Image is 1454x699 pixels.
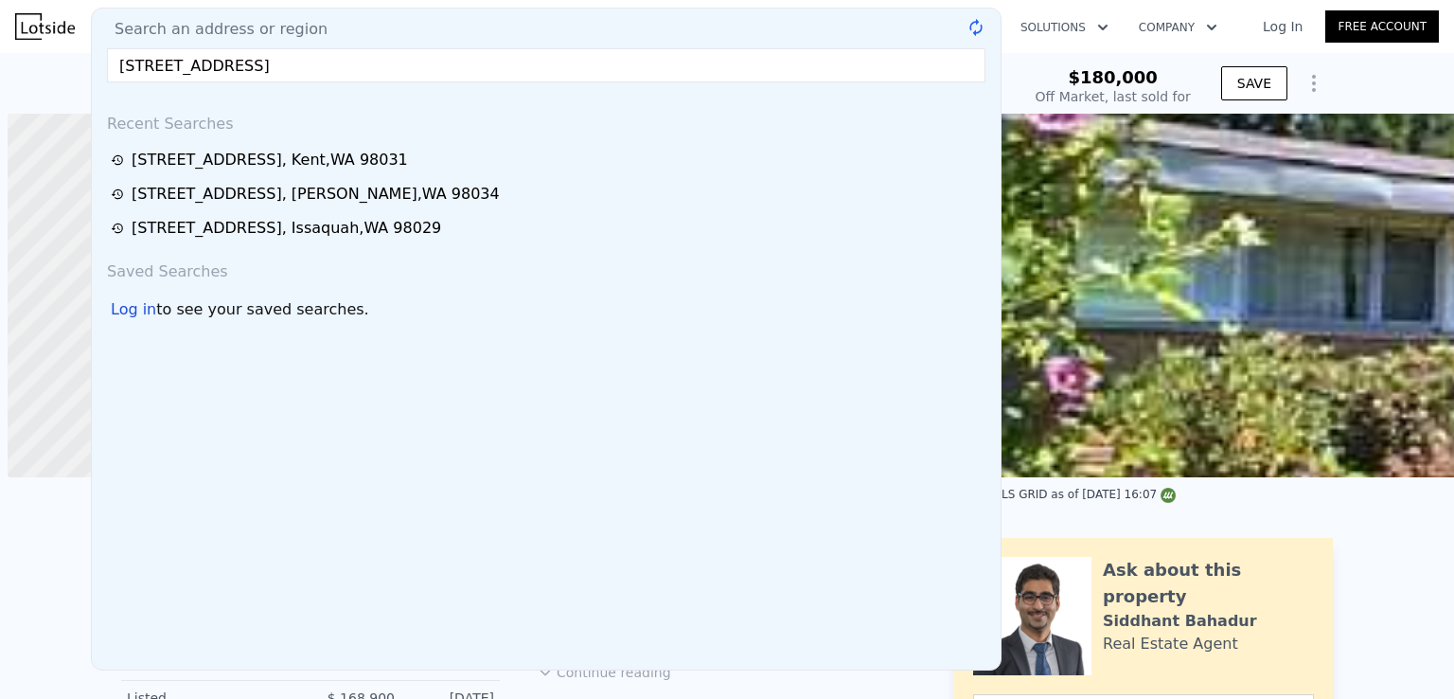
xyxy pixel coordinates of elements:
a: Free Account [1325,10,1439,43]
img: NWMLS Logo [1161,488,1176,503]
a: [STREET_ADDRESS], Issaquah,WA 98029 [111,217,987,240]
button: Company [1124,10,1232,45]
div: [STREET_ADDRESS] , [PERSON_NAME] , WA 98034 [132,183,500,206]
a: [STREET_ADDRESS], [PERSON_NAME],WA 98034 [111,183,987,206]
div: Siddhant Bahadur [1103,610,1257,633]
span: to see your saved searches. [156,298,368,321]
div: [STREET_ADDRESS] , Kent , WA 98031 [132,149,408,171]
button: Solutions [1005,10,1124,45]
span: Search an address or region [99,18,328,41]
a: Log In [1240,17,1325,36]
img: Lotside [15,13,75,40]
div: Log in [111,298,156,321]
div: Ask about this property [1103,557,1314,610]
div: [STREET_ADDRESS] , Issaquah , WA 98029 [132,217,441,240]
span: $180,000 [1068,67,1158,87]
a: [STREET_ADDRESS], Kent,WA 98031 [111,149,987,171]
div: Off Market, last sold for [1036,87,1191,106]
input: Enter an address, city, region, neighborhood or zip code [107,48,985,82]
div: Real Estate Agent [1103,633,1238,655]
div: Recent Searches [99,98,993,143]
button: Show Options [1295,64,1333,102]
div: Saved Searches [99,245,993,291]
button: Continue reading [538,663,671,682]
button: SAVE [1221,66,1287,100]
